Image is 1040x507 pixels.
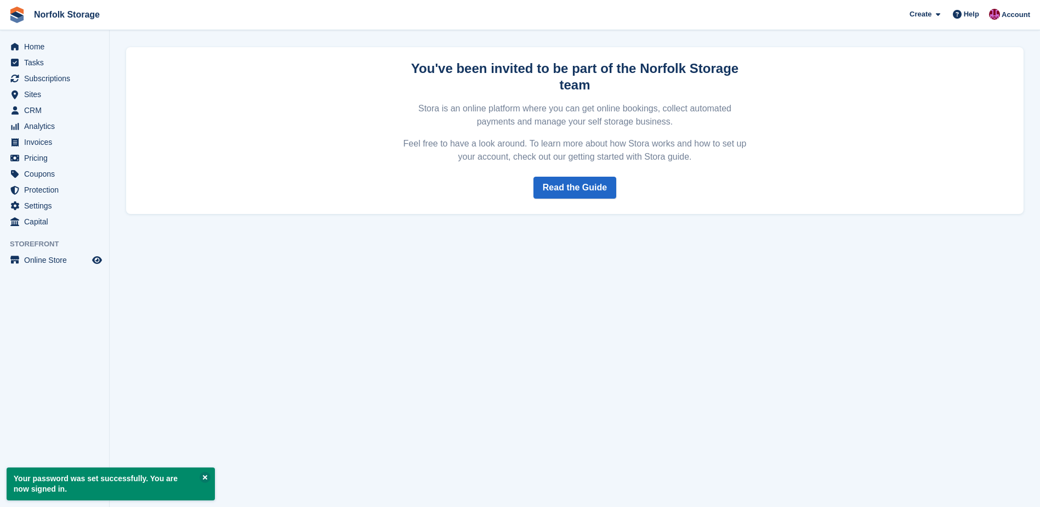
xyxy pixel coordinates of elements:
[24,71,90,86] span: Subscriptions
[24,87,90,102] span: Sites
[24,150,90,166] span: Pricing
[5,182,104,198] a: menu
[5,214,104,229] a: menu
[24,166,90,182] span: Coupons
[1002,9,1030,20] span: Account
[910,9,931,20] span: Create
[24,103,90,118] span: CRM
[5,119,104,134] a: menu
[402,137,748,164] p: Feel free to have a look around. To learn more about how Stora works and how to set up your accou...
[402,102,748,128] p: Stora is an online platform where you can get online bookings, collect automated payments and man...
[24,39,90,54] span: Home
[24,252,90,268] span: Online Store
[5,198,104,213] a: menu
[5,150,104,166] a: menu
[24,55,90,70] span: Tasks
[24,198,90,213] span: Settings
[24,134,90,150] span: Invoices
[964,9,979,20] span: Help
[989,9,1000,20] img: Amber Wells
[24,119,90,134] span: Analytics
[5,87,104,102] a: menu
[30,5,104,24] a: Norfolk Storage
[7,467,215,500] p: Your password was set successfully. You are now signed in.
[24,214,90,229] span: Capital
[5,71,104,86] a: menu
[24,182,90,198] span: Protection
[5,103,104,118] a: menu
[533,177,616,199] a: Read the Guide
[5,39,104,54] a: menu
[411,61,738,92] strong: You've been invited to be part of the Norfolk Storage team
[5,55,104,70] a: menu
[5,166,104,182] a: menu
[10,239,109,250] span: Storefront
[5,252,104,268] a: menu
[90,253,104,267] a: Preview store
[9,7,25,23] img: stora-icon-8386f47178a22dfd0bd8f6a31ec36ba5ce8667c1dd55bd0f319d3a0aa187defe.svg
[5,134,104,150] a: menu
